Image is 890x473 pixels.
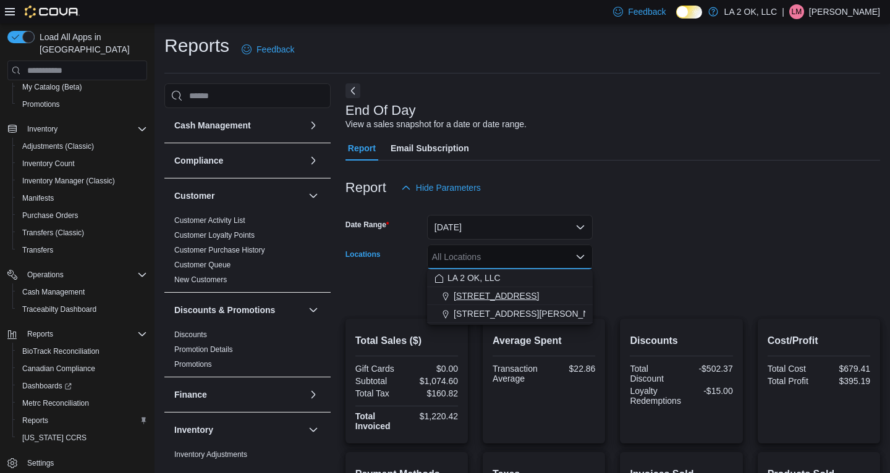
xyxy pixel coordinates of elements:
[17,174,120,188] a: Inventory Manager (Classic)
[17,80,87,94] a: My Catalog (Beta)
[174,190,214,202] h3: Customer
[2,266,152,283] button: Operations
[27,329,53,339] span: Reports
[306,118,321,133] button: Cash Management
[630,333,732,348] h2: Discounts
[454,290,539,302] span: [STREET_ADDRESS]
[174,275,227,285] span: New Customers
[427,287,593,305] button: [STREET_ADDRESS]
[22,99,60,109] span: Promotions
[628,6,666,18] span: Feedback
[493,333,595,348] h2: Average Spent
[17,413,53,428] a: Reports
[22,159,75,169] span: Inventory Count
[22,122,147,136] span: Inventory
[17,396,94,411] a: Metrc Reconciliation
[12,224,152,241] button: Transfers (Classic)
[17,97,147,112] span: Promotions
[17,302,147,317] span: Traceabilty Dashboard
[22,141,94,151] span: Adjustments (Classic)
[256,43,294,56] span: Feedback
[12,301,152,318] button: Traceabilty Dashboard
[25,6,80,18] img: Cova
[17,139,99,154] a: Adjustments (Classic)
[2,454,152,472] button: Settings
[174,424,213,436] h3: Inventory
[27,124,57,134] span: Inventory
[345,118,527,131] div: View a sales snapshot for a date or date range.
[768,376,816,386] div: Total Profit
[17,208,147,223] span: Purchase Orders
[409,411,458,421] div: $1,220.42
[22,327,58,341] button: Reports
[22,456,59,471] a: Settings
[355,388,404,398] div: Total Tax
[174,450,247,459] a: Inventory Adjustments
[427,269,593,287] button: LA 2 OK, LLC
[22,228,84,238] span: Transfers (Classic)
[22,245,53,255] span: Transfers
[782,4,784,19] p: |
[17,243,58,257] a: Transfers
[724,4,778,19] p: LA 2 OK, LLC
[174,424,303,436] button: Inventory
[768,364,816,374] div: Total Cost
[174,388,303,401] button: Finance
[17,379,77,393] a: Dashboards
[164,33,229,58] h1: Reports
[355,333,458,348] h2: Total Sales ($)
[174,231,255,240] a: Customer Loyalty Points
[427,269,593,323] div: Choose from the following options
[12,78,152,96] button: My Catalog (Beta)
[12,395,152,412] button: Metrc Reconciliation
[174,216,245,225] span: Customer Activity List
[676,6,702,19] input: Dark Mode
[22,327,147,341] span: Reports
[2,325,152,343] button: Reports
[12,96,152,113] button: Promotions
[12,190,152,207] button: Manifests
[17,156,80,171] a: Inventory Count
[237,37,299,62] a: Feedback
[164,213,331,292] div: Customer
[17,396,147,411] span: Metrc Reconciliation
[22,381,72,391] span: Dashboards
[416,182,481,194] span: Hide Parameters
[345,249,381,259] label: Locations
[174,119,251,132] h3: Cash Management
[174,260,231,270] span: Customer Queue
[12,207,152,224] button: Purchase Orders
[174,330,207,339] a: Discounts
[355,411,391,431] strong: Total Invoiced
[345,103,416,118] h3: End Of Day
[809,4,880,19] p: [PERSON_NAME]
[174,360,212,369] a: Promotions
[546,364,595,374] div: $22.86
[22,176,115,186] span: Inventory Manager (Classic)
[12,377,152,395] a: Dashboards
[409,376,458,386] div: $1,074.60
[27,458,54,468] span: Settings
[174,304,275,316] h3: Discounts & Promotions
[17,430,147,445] span: Washington CCRS
[22,416,48,425] span: Reports
[174,154,223,167] h3: Compliance
[22,82,82,92] span: My Catalog (Beta)
[789,4,804,19] div: Luis Machado
[12,283,152,301] button: Cash Management
[174,230,255,240] span: Customer Loyalty Points
[12,155,152,172] button: Inventory Count
[17,379,147,393] span: Dashboards
[427,305,593,323] button: [STREET_ADDRESS][PERSON_NAME]
[12,412,152,429] button: Reports
[174,304,303,316] button: Discounts & Promotions
[17,344,147,359] span: BioTrack Reconciliation
[306,153,321,168] button: Compliance
[821,376,870,386] div: $395.19
[22,122,62,136] button: Inventory
[174,388,207,401] h3: Finance
[17,191,59,206] a: Manifests
[22,287,85,297] span: Cash Management
[17,191,147,206] span: Manifests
